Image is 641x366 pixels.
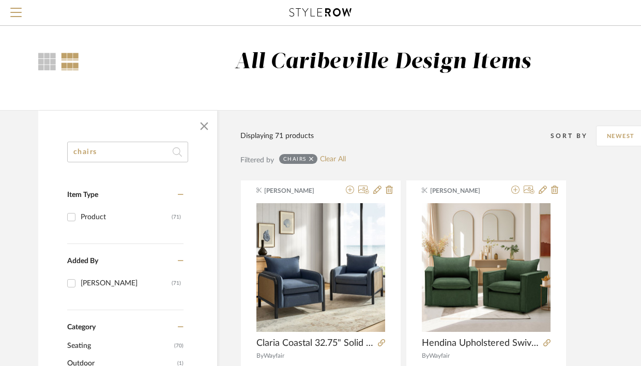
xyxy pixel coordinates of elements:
[422,353,429,359] span: By
[422,338,539,349] span: Hendina Upholstered Swivel Armchair (Set of 2)
[67,337,172,355] span: Seating
[67,323,96,332] span: Category
[283,156,307,162] div: chairs
[264,186,329,195] span: [PERSON_NAME]
[320,155,346,164] a: Clear All
[172,209,181,225] div: (71)
[172,275,181,292] div: (71)
[194,116,215,136] button: Close
[240,130,314,142] div: Displaying 71 products
[67,191,98,199] span: Item Type
[264,353,284,359] span: Wayfair
[174,338,184,354] span: (70)
[256,338,374,349] span: Claria Coastal 32.75" Solid Wood Upholstered Armchair With Woven Rattan Arms Set Of 2, Navy Clari...
[422,203,551,332] img: Hendina Upholstered Swivel Armchair (Set of 2)
[240,155,274,166] div: Filtered by
[551,131,596,141] div: Sort By
[67,257,98,265] span: Added By
[429,353,450,359] span: Wayfair
[256,353,264,359] span: By
[81,275,172,292] div: [PERSON_NAME]
[235,49,531,75] div: All Caribeville Design Items
[430,186,495,195] span: [PERSON_NAME]
[67,142,188,162] input: Search within 71 results
[256,203,385,332] img: Claria Coastal 32.75" Solid Wood Upholstered Armchair With Woven Rattan Arms Set Of 2, Navy Clari...
[256,203,385,332] div: 0
[81,209,172,225] div: Product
